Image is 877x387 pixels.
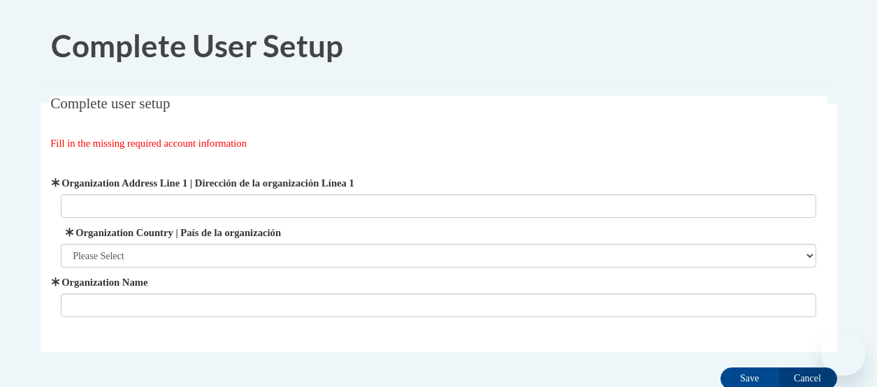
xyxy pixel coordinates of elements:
label: Organization Address Line 1 | Dirección de la organización Línea 1 [61,175,816,191]
input: Metadata input [61,293,816,317]
span: Fill in the missing required account information [50,138,247,149]
iframe: Button to launch messaging window [821,331,866,376]
input: Metadata input [61,194,816,218]
label: Organization Name [61,275,816,290]
span: Complete User Setup [51,27,343,64]
span: Complete user setup [50,95,170,112]
label: Organization Country | País de la organización [61,225,816,240]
